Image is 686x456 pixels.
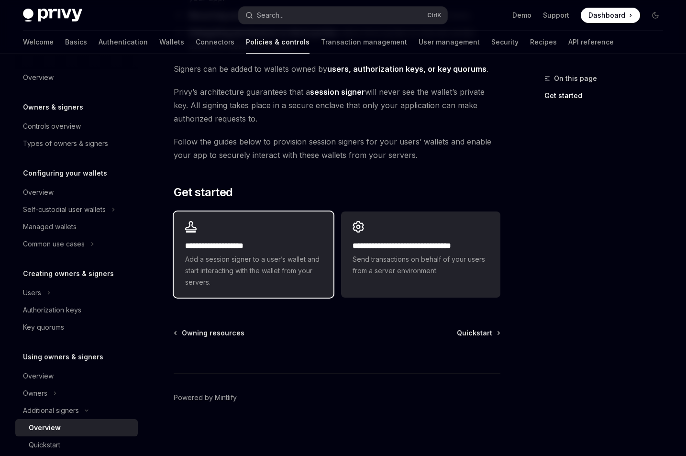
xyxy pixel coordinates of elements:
[15,436,138,454] a: Quickstart
[15,135,138,152] a: Types of owners & signers
[65,31,87,54] a: Basics
[15,385,138,402] button: Toggle Owners section
[648,8,663,23] button: Toggle dark mode
[588,11,625,20] span: Dashboard
[15,301,138,319] a: Authorization keys
[15,118,138,135] a: Controls overview
[23,72,54,83] div: Overview
[23,204,106,215] div: Self-custodial user wallets
[182,328,244,338] span: Owning resources
[185,254,321,288] span: Add a session signer to a user’s wallet and start interacting with the wallet from your servers.
[175,328,244,338] a: Owning resources
[246,31,310,54] a: Policies & controls
[23,101,83,113] h5: Owners & signers
[568,31,614,54] a: API reference
[327,64,487,74] a: users, authorization keys, or key quorums
[257,10,284,21] div: Search...
[29,439,60,451] div: Quickstart
[15,402,138,419] button: Toggle Additional signers section
[23,388,47,399] div: Owners
[23,238,85,250] div: Common use cases
[196,31,234,54] a: Connectors
[239,7,447,24] button: Open search
[15,69,138,86] a: Overview
[543,11,569,20] a: Support
[159,31,184,54] a: Wallets
[530,31,557,54] a: Recipes
[15,367,138,385] a: Overview
[23,138,108,149] div: Types of owners & signers
[15,284,138,301] button: Toggle Users section
[23,304,81,316] div: Authorization keys
[419,31,480,54] a: User management
[554,73,597,84] span: On this page
[15,218,138,235] a: Managed wallets
[427,11,442,19] span: Ctrl K
[23,187,54,198] div: Overview
[15,201,138,218] button: Toggle Self-custodial user wallets section
[15,235,138,253] button: Toggle Common use cases section
[15,319,138,336] a: Key quorums
[174,211,333,298] a: **** **** **** *****Add a session signer to a user’s wallet and start interacting with the wallet...
[99,31,148,54] a: Authentication
[581,8,640,23] a: Dashboard
[29,422,61,434] div: Overview
[23,167,107,179] h5: Configuring your wallets
[353,254,489,277] span: Send transactions on behalf of your users from a server environment.
[174,62,500,76] span: Signers can be added to wallets owned by .
[457,328,492,338] span: Quickstart
[174,135,500,162] span: Follow the guides below to provision session signers for your users’ wallets and enable your app ...
[174,85,500,125] span: Privy’s architecture guarantees that a will never see the wallet’s private key. All signing takes...
[23,351,103,363] h5: Using owners & signers
[23,287,41,299] div: Users
[174,185,232,200] span: Get started
[491,31,519,54] a: Security
[23,370,54,382] div: Overview
[23,31,54,54] a: Welcome
[15,419,138,436] a: Overview
[174,393,237,402] a: Powered by Mintlify
[544,88,671,103] a: Get started
[23,221,77,233] div: Managed wallets
[23,405,79,416] div: Additional signers
[23,322,64,333] div: Key quorums
[512,11,531,20] a: Demo
[310,87,365,97] strong: session signer
[23,121,81,132] div: Controls overview
[23,268,114,279] h5: Creating owners & signers
[457,328,499,338] a: Quickstart
[321,31,407,54] a: Transaction management
[15,184,138,201] a: Overview
[23,9,82,22] img: dark logo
